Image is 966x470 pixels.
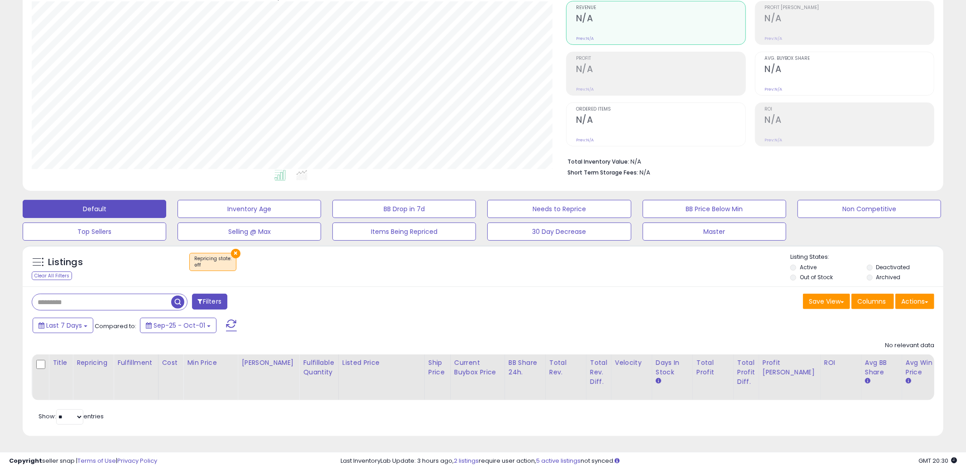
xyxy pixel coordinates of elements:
[576,13,745,25] h2: N/A
[53,358,69,368] div: Title
[576,87,594,92] small: Prev: N/A
[342,358,421,368] div: Listed Price
[9,457,157,465] div: seller snap | |
[865,358,898,377] div: Avg BB Share
[865,377,870,385] small: Avg BB Share.
[765,137,783,143] small: Prev: N/A
[77,456,116,465] a: Terms of Use
[576,5,745,10] span: Revenue
[194,262,231,268] div: off
[876,263,910,271] label: Deactivated
[32,271,72,280] div: Clear All Filters
[737,358,755,387] div: Total Profit Diff.
[765,115,934,127] h2: N/A
[643,200,786,218] button: BB Price Below Min
[765,64,934,76] h2: N/A
[154,321,205,330] span: Sep-25 - Oct-01
[857,297,886,306] span: Columns
[765,5,934,10] span: Profit [PERSON_NAME]
[303,358,334,377] div: Fulfillable Quantity
[178,223,321,241] button: Selling @ Max
[885,341,934,350] div: No relevant data
[590,358,607,387] div: Total Rev. Diff.
[576,56,745,61] span: Profit
[454,456,479,465] a: 2 listings
[824,358,857,368] div: ROI
[487,223,631,241] button: 30 Day Decrease
[241,358,295,368] div: [PERSON_NAME]
[23,223,166,241] button: Top Sellers
[656,358,689,377] div: Days In Stock
[765,36,783,41] small: Prev: N/A
[765,107,934,112] span: ROI
[187,358,234,368] div: Min Price
[576,115,745,127] h2: N/A
[428,358,447,377] div: Ship Price
[537,456,581,465] a: 5 active listings
[906,358,939,377] div: Avg Win Price
[192,294,227,310] button: Filters
[567,155,928,166] li: N/A
[509,358,542,377] div: BB Share 24h.
[46,321,82,330] span: Last 7 Days
[576,107,745,112] span: Ordered Items
[23,200,166,218] button: Default
[643,223,786,241] button: Master
[332,200,476,218] button: BB Drop in 7d
[77,358,110,368] div: Repricing
[341,457,957,465] div: Last InventoryLab Update: 3 hours ago, require user action, not synced.
[95,322,136,330] span: Compared to:
[567,158,629,165] b: Total Inventory Value:
[851,294,894,309] button: Columns
[803,294,850,309] button: Save View
[194,255,231,269] span: Repricing state :
[162,358,180,368] div: Cost
[178,200,321,218] button: Inventory Age
[800,263,817,271] label: Active
[33,318,93,333] button: Last 7 Days
[918,456,957,465] span: 2025-10-9 20:30 GMT
[48,256,83,269] h5: Listings
[117,358,154,368] div: Fulfillment
[798,200,941,218] button: Non Competitive
[487,200,631,218] button: Needs to Reprice
[765,56,934,61] span: Avg. Buybox Share
[765,87,783,92] small: Prev: N/A
[639,168,650,177] span: N/A
[800,273,833,281] label: Out of Stock
[231,249,240,258] button: ×
[697,358,730,377] div: Total Profit
[615,358,648,368] div: Velocity
[332,223,476,241] button: Items Being Repriced
[117,456,157,465] a: Privacy Policy
[576,64,745,76] h2: N/A
[895,294,934,309] button: Actions
[906,377,911,385] small: Avg Win Price.
[549,358,582,377] div: Total Rev.
[763,358,817,377] div: Profit [PERSON_NAME]
[790,253,943,262] p: Listing States:
[567,169,638,176] b: Short Term Storage Fees:
[576,137,594,143] small: Prev: N/A
[140,318,216,333] button: Sep-25 - Oct-01
[876,273,901,281] label: Archived
[38,412,104,421] span: Show: entries
[9,456,42,465] strong: Copyright
[656,377,661,385] small: Days In Stock.
[576,36,594,41] small: Prev: N/A
[765,13,934,25] h2: N/A
[454,358,501,377] div: Current Buybox Price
